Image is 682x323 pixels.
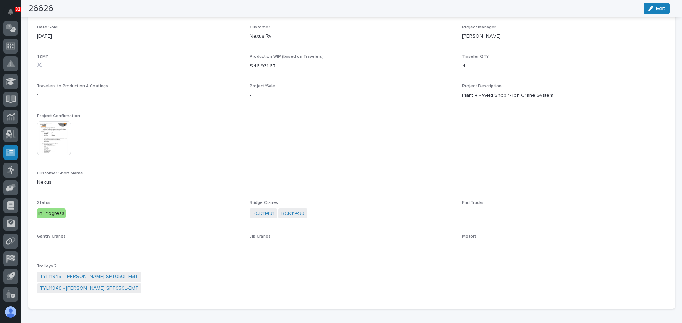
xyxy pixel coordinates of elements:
button: Edit [644,3,670,14]
h2: 26626 [28,4,53,14]
button: Notifications [3,4,18,19]
span: Customer [250,25,270,29]
a: TYL11946 - [PERSON_NAME] SPT050L-EMT [40,285,139,292]
span: Production WIP (based on Travelers) [250,55,324,59]
span: Project Confirmation [37,114,80,118]
a: BCR11490 [281,210,304,217]
p: [PERSON_NAME] [462,33,666,40]
p: - [250,242,454,250]
span: Edit [656,5,665,12]
p: - [462,208,666,216]
span: Project Manager [462,25,496,29]
span: Motors [462,234,477,239]
a: BCR11491 [253,210,274,217]
span: Travelers to Production & Coatings [37,84,108,88]
p: - [250,92,454,99]
p: $ 46,931.67 [250,62,454,70]
div: Notifications81 [9,9,18,20]
span: Date Sold [37,25,58,29]
span: Trolleys 2 [37,264,57,268]
div: In Progress [37,208,66,219]
p: 4 [462,62,666,70]
button: users-avatar [3,305,18,319]
p: - [462,242,666,250]
span: Gantry Cranes [37,234,66,239]
a: TYL11945 - [PERSON_NAME] SPT050L-EMT [40,273,138,280]
span: Jib Cranes [250,234,271,239]
span: Traveler QTY [462,55,489,59]
p: Plant 4 - Weld Shop 1-Ton Crane System [462,92,666,99]
span: Bridge Cranes [250,201,278,205]
p: - [37,242,241,250]
span: Customer Short Name [37,171,83,176]
p: Nexus Rv [250,33,454,40]
span: Project/Sale [250,84,275,88]
span: Status [37,201,50,205]
p: 1 [37,92,241,99]
p: 81 [16,7,20,12]
span: Project Description [462,84,502,88]
p: Nexus [37,179,666,186]
p: [DATE] [37,33,241,40]
span: End Trucks [462,201,483,205]
span: T&M? [37,55,48,59]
